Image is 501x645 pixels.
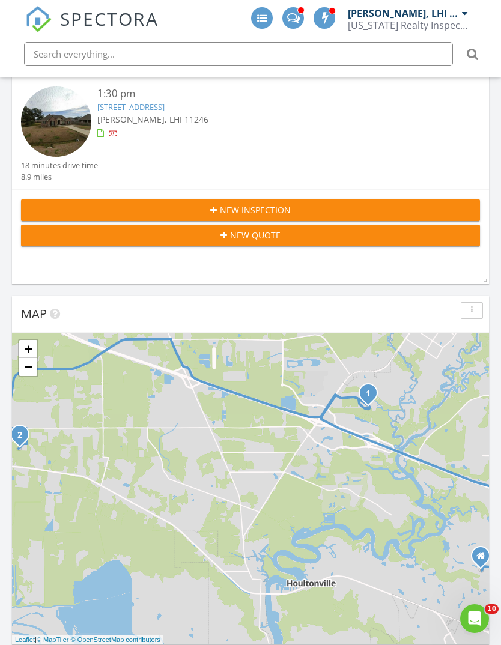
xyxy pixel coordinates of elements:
[15,636,35,643] a: Leaflet
[25,6,52,32] img: The Best Home Inspection Software - Spectora
[481,556,488,563] div: 114 Oak Dr, Covington LA 70433
[21,199,480,221] button: New Inspection
[97,114,208,125] span: [PERSON_NAME], LHI 11246
[12,635,163,645] div: |
[21,86,480,183] a: 1:30 pm [STREET_ADDRESS] [PERSON_NAME], LHI 11246 18 minutes drive time 8.9 miles
[97,86,442,101] div: 1:30 pm
[20,434,27,441] div: 341 Old Pl Ln, Madisonville, LA 70447
[21,306,47,322] span: Map
[230,229,281,241] span: New Quote
[21,86,91,157] img: streetview
[17,431,22,440] i: 2
[348,19,468,31] div: Louisiana Realty Inspections, LLC
[37,636,69,643] a: © MapTiler
[19,358,37,376] a: Zoom out
[348,7,459,19] div: [PERSON_NAME], LHI 11246
[368,393,375,400] div: 70 Hyacinth Dr, Covington, LA 70433
[60,6,159,31] span: SPECTORA
[220,204,291,216] span: New Inspection
[19,340,37,358] a: Zoom in
[21,160,98,171] div: 18 minutes drive time
[24,42,453,66] input: Search everything...
[460,604,489,633] iframe: Intercom live chat
[97,101,165,112] a: [STREET_ADDRESS]
[21,225,480,246] button: New Quote
[21,171,98,183] div: 8.9 miles
[366,390,371,398] i: 1
[71,636,160,643] a: © OpenStreetMap contributors
[485,604,499,614] span: 10
[25,16,159,41] a: SPECTORA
